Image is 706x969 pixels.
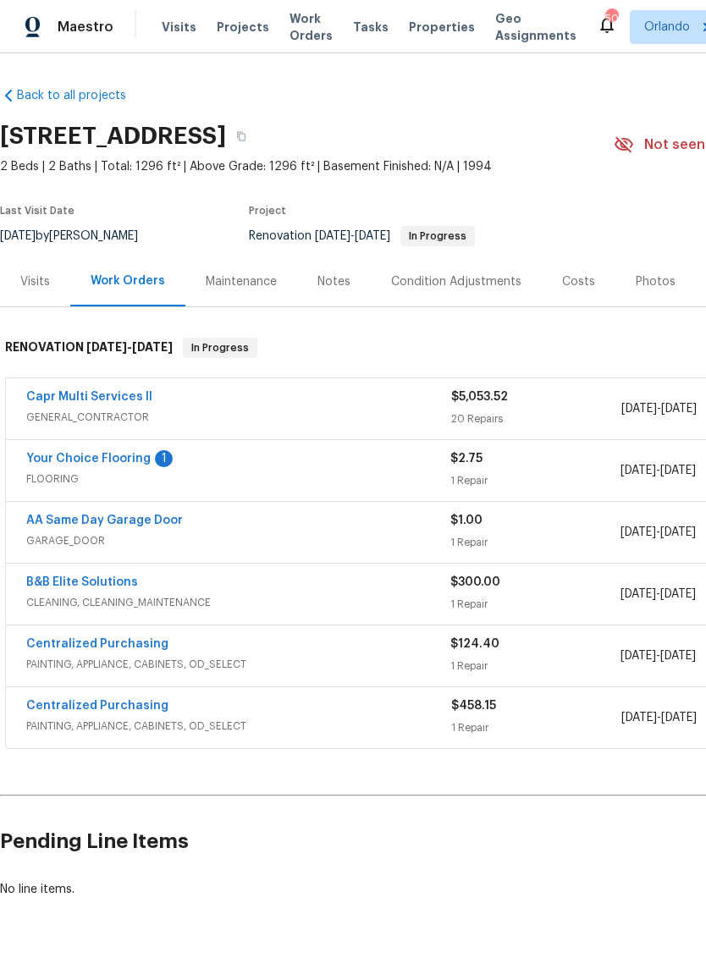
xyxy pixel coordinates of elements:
[660,465,696,476] span: [DATE]
[621,712,657,724] span: [DATE]
[91,273,165,289] div: Work Orders
[636,273,676,290] div: Photos
[450,472,620,489] div: 1 Repair
[26,409,451,426] span: GENERAL_CONTRACTOR
[451,700,496,712] span: $458.15
[451,410,621,427] div: 20 Repairs
[290,10,333,44] span: Work Orders
[58,19,113,36] span: Maestro
[450,658,620,674] div: 1 Repair
[26,594,450,611] span: CLEANING, CLEANING_MAINTENANCE
[249,230,475,242] span: Renovation
[495,10,576,44] span: Geo Assignments
[621,526,656,538] span: [DATE]
[86,341,127,353] span: [DATE]
[450,534,620,551] div: 1 Repair
[353,21,389,33] span: Tasks
[621,709,697,726] span: -
[317,273,350,290] div: Notes
[26,391,152,403] a: Capr Multi Services ll
[660,526,696,538] span: [DATE]
[5,338,173,358] h6: RENOVATION
[402,231,473,241] span: In Progress
[249,206,286,216] span: Project
[621,465,656,476] span: [DATE]
[162,19,196,36] span: Visits
[20,273,50,290] div: Visits
[562,273,595,290] div: Costs
[621,403,657,415] span: [DATE]
[217,19,269,36] span: Projects
[621,586,696,603] span: -
[315,230,350,242] span: [DATE]
[26,700,168,712] a: Centralized Purchasing
[185,339,256,356] span: In Progress
[621,588,656,600] span: [DATE]
[26,656,450,673] span: PAINTING, APPLIANCE, CABINETS, OD_SELECT
[660,588,696,600] span: [DATE]
[26,453,151,465] a: Your Choice Flooring
[391,273,521,290] div: Condition Adjustments
[605,10,617,27] div: 50
[26,638,168,650] a: Centralized Purchasing
[450,596,620,613] div: 1 Repair
[644,19,690,36] span: Orlando
[621,647,696,664] span: -
[450,638,499,650] span: $124.40
[409,19,475,36] span: Properties
[660,650,696,662] span: [DATE]
[621,462,696,479] span: -
[621,650,656,662] span: [DATE]
[450,576,500,588] span: $300.00
[206,273,277,290] div: Maintenance
[132,341,173,353] span: [DATE]
[26,515,183,526] a: AA Same Day Garage Door
[86,341,173,353] span: -
[355,230,390,242] span: [DATE]
[661,403,697,415] span: [DATE]
[26,718,451,735] span: PAINTING, APPLIANCE, CABINETS, OD_SELECT
[26,532,450,549] span: GARAGE_DOOR
[26,471,450,487] span: FLOORING
[226,121,256,151] button: Copy Address
[621,400,697,417] span: -
[661,712,697,724] span: [DATE]
[451,391,508,403] span: $5,053.52
[450,453,483,465] span: $2.75
[315,230,390,242] span: -
[450,515,483,526] span: $1.00
[621,524,696,541] span: -
[155,450,173,467] div: 1
[26,576,138,588] a: B&B Elite Solutions
[451,719,621,736] div: 1 Repair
